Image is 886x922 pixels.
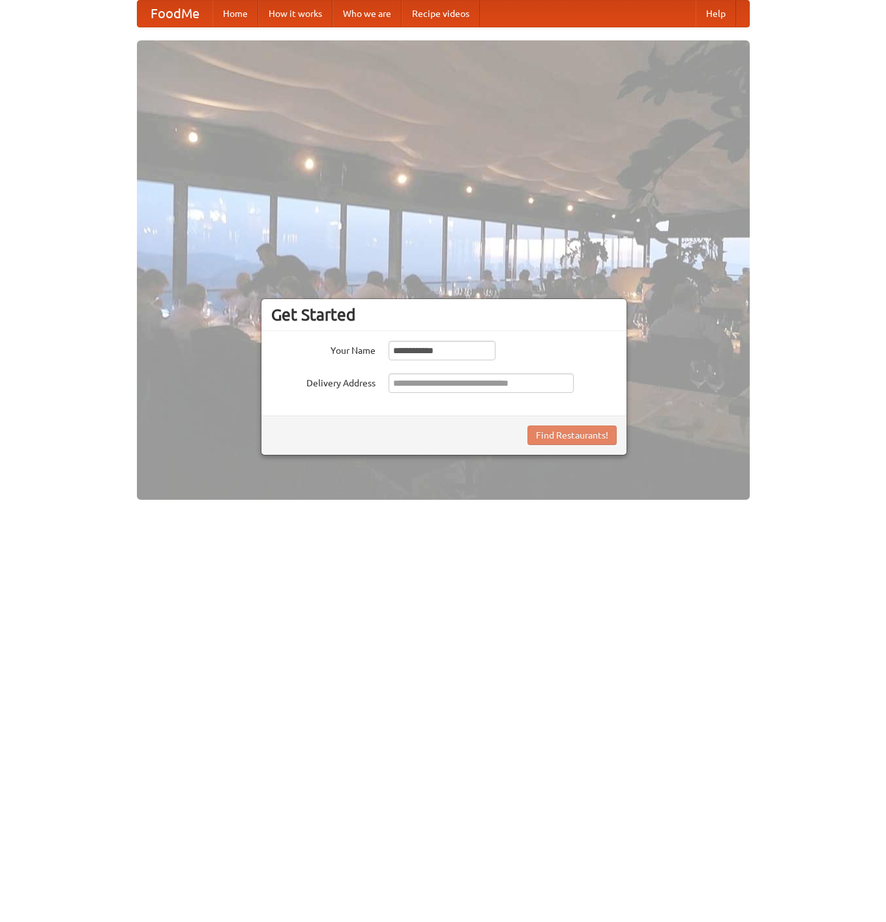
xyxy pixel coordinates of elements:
[138,1,213,27] a: FoodMe
[258,1,332,27] a: How it works
[402,1,480,27] a: Recipe videos
[271,305,617,324] h3: Get Started
[332,1,402,27] a: Who we are
[696,1,736,27] a: Help
[271,373,376,390] label: Delivery Address
[271,341,376,357] label: Your Name
[213,1,258,27] a: Home
[527,425,617,445] button: Find Restaurants!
